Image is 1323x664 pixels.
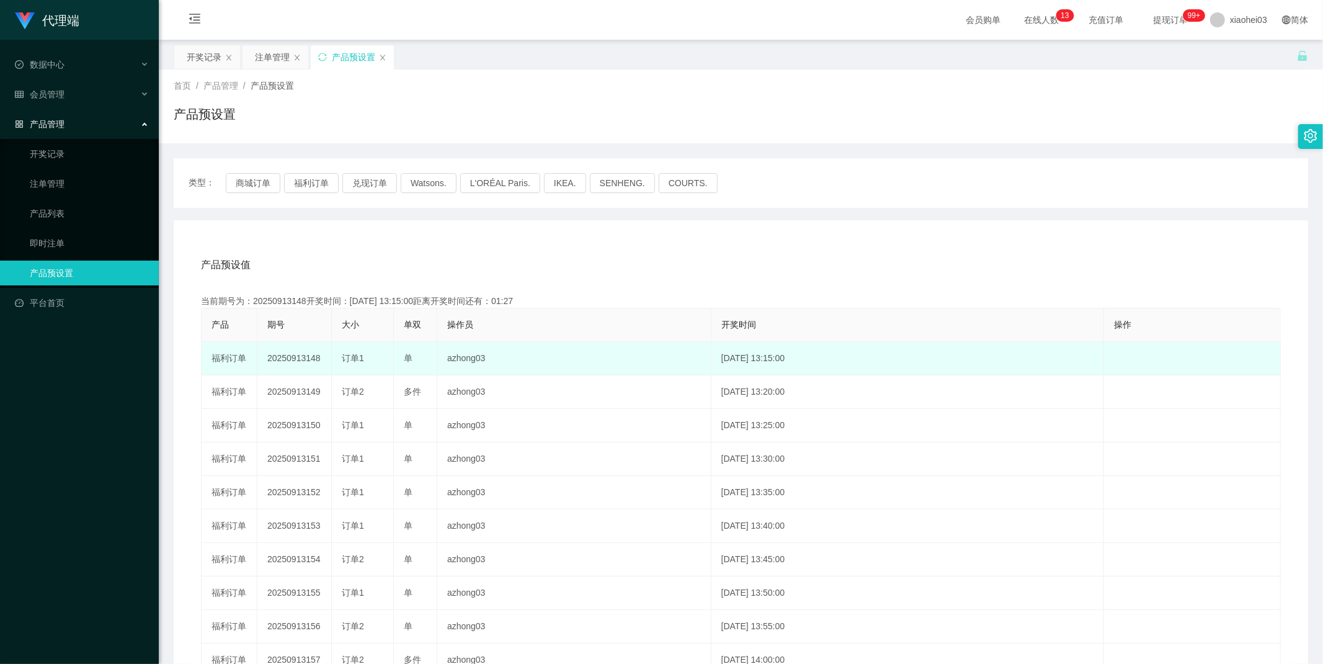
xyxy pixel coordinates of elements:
button: IKEA. [544,173,586,193]
span: 订单1 [342,353,364,363]
td: [DATE] 13:25:00 [711,409,1104,442]
div: 注单管理 [255,45,290,69]
i: 图标: close [379,54,386,61]
span: 充值订单 [1082,16,1129,24]
i: 图标: close [225,54,233,61]
td: 福利订单 [202,409,257,442]
div: 当前期号为：20250913148开奖时间：[DATE] 13:15:00距离开奖时间还有：01:27 [201,295,1281,308]
span: 单 [404,621,412,631]
span: 操作员 [447,320,473,330]
span: 订单1 [342,420,364,430]
td: 20250913154 [257,543,332,577]
span: 多件 [404,387,421,397]
div: 产品预设置 [332,45,375,69]
i: 图标: global [1282,16,1291,24]
sup: 1186 [1183,9,1205,22]
td: azhong03 [437,342,711,375]
i: 图标: setting [1304,129,1317,143]
td: azhong03 [437,577,711,610]
a: 图标: dashboard平台首页 [15,290,149,315]
span: 单 [404,353,412,363]
span: 产品管理 [203,81,238,91]
span: 产品预设值 [201,258,251,272]
td: [DATE] 13:35:00 [711,476,1104,509]
span: 数据中心 [15,60,65,70]
span: 订单1 [342,521,364,531]
td: 20250913152 [257,476,332,509]
a: 产品预设置 [30,261,149,285]
td: azhong03 [437,442,711,476]
button: 商城订单 [226,173,280,193]
a: 产品列表 [30,201,149,226]
td: 福利订单 [202,375,257,409]
td: 福利订单 [202,509,257,543]
i: 图标: close [293,54,301,61]
span: 单 [404,454,412,464]
span: 单 [404,420,412,430]
td: [DATE] 13:40:00 [711,509,1104,543]
td: 20250913150 [257,409,332,442]
td: 20250913151 [257,442,332,476]
i: 图标: sync [318,53,327,61]
td: azhong03 [437,409,711,442]
button: 兑现订单 [342,173,397,193]
td: 20250913148 [257,342,332,375]
td: 福利订单 [202,610,257,644]
span: 产品 [212,320,229,330]
span: 订单2 [342,387,364,397]
span: 订单1 [342,588,364,598]
span: 产品预设置 [251,81,294,91]
h1: 产品预设置 [174,105,236,123]
i: 图标: check-circle-o [15,60,24,69]
span: 期号 [267,320,285,330]
td: azhong03 [437,543,711,577]
a: 代理端 [15,15,79,25]
td: azhong03 [437,509,711,543]
td: [DATE] 13:20:00 [711,375,1104,409]
p: 1 [1061,9,1065,22]
sup: 13 [1056,9,1074,22]
span: 大小 [342,320,359,330]
span: 首页 [174,81,191,91]
td: azhong03 [437,375,711,409]
span: 开奖时间 [721,320,756,330]
span: 单 [404,554,412,564]
td: 福利订单 [202,543,257,577]
button: L'ORÉAL Paris. [460,173,540,193]
td: 福利订单 [202,442,257,476]
td: [DATE] 13:45:00 [711,543,1104,577]
td: 20250913149 [257,375,332,409]
td: azhong03 [437,610,711,644]
span: 订单2 [342,621,364,631]
span: 单 [404,487,412,497]
button: SENHENG. [590,173,655,193]
i: 图标: appstore-o [15,120,24,128]
h1: 代理端 [42,1,79,40]
td: 20250913156 [257,610,332,644]
span: 类型： [189,173,226,193]
span: 产品管理 [15,119,65,129]
a: 即时注单 [30,231,149,256]
div: 开奖记录 [187,45,221,69]
span: 提现订单 [1147,16,1194,24]
span: 订单1 [342,487,364,497]
td: 20250913153 [257,509,332,543]
td: [DATE] 13:15:00 [711,342,1104,375]
span: 会员管理 [15,89,65,99]
img: logo.9652507e.png [15,12,35,30]
td: [DATE] 13:50:00 [711,577,1104,610]
button: 福利订单 [284,173,339,193]
button: COURTS. [659,173,718,193]
td: 福利订单 [202,342,257,375]
span: 单 [404,588,412,598]
td: [DATE] 13:30:00 [711,442,1104,476]
span: 在线人数 [1018,16,1065,24]
td: [DATE] 13:55:00 [711,610,1104,644]
span: 操作 [1114,320,1131,330]
span: 订单2 [342,554,364,564]
i: 图标: menu-fold [174,1,216,40]
td: 福利订单 [202,476,257,509]
button: Watsons. [401,173,457,193]
span: / [196,81,198,91]
p: 3 [1065,9,1069,22]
